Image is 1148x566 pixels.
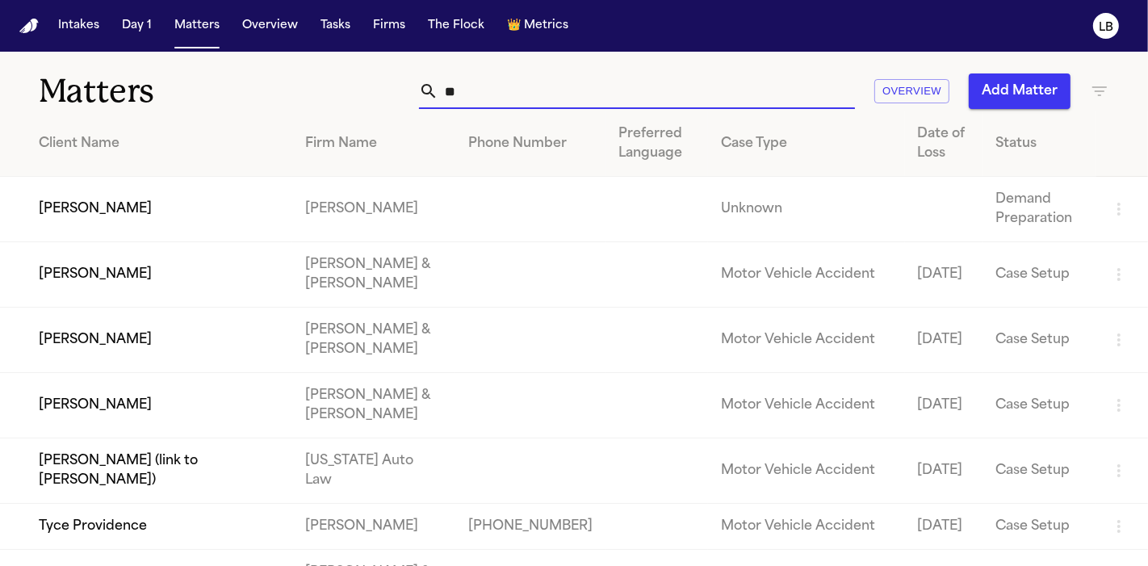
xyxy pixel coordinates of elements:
div: Status [995,134,1083,153]
td: [PERSON_NAME] [292,504,455,550]
td: [DATE] [905,504,983,550]
td: Motor Vehicle Accident [708,308,905,373]
button: Matters [168,11,226,40]
td: [PERSON_NAME] & [PERSON_NAME] [292,308,455,373]
td: Case Setup [983,242,1096,308]
div: Phone Number [468,134,593,153]
button: Firms [367,11,412,40]
div: Date of Loss [918,124,970,163]
td: Case Setup [983,504,1096,550]
td: [DATE] [905,242,983,308]
td: Case Setup [983,308,1096,373]
td: [PHONE_NUMBER] [455,504,605,550]
td: Motor Vehicle Accident [708,242,905,308]
button: Day 1 [115,11,158,40]
button: Tasks [314,11,357,40]
button: Overview [236,11,304,40]
td: [DATE] [905,438,983,504]
div: Case Type [721,134,892,153]
div: Preferred Language [618,124,695,163]
td: Motor Vehicle Accident [708,504,905,550]
td: [DATE] [905,308,983,373]
div: Client Name [39,134,279,153]
button: The Flock [421,11,491,40]
td: Demand Preparation [983,177,1096,242]
td: Case Setup [983,373,1096,438]
td: [PERSON_NAME] & [PERSON_NAME] [292,373,455,438]
button: Intakes [52,11,106,40]
td: Motor Vehicle Accident [708,438,905,504]
h1: Matters [39,71,333,111]
td: Motor Vehicle Accident [708,373,905,438]
td: [DATE] [905,373,983,438]
div: Firm Name [305,134,442,153]
td: Unknown [708,177,905,242]
td: [US_STATE] Auto Law [292,438,455,504]
button: Overview [874,79,949,104]
td: [PERSON_NAME] [292,177,455,242]
td: Case Setup [983,438,1096,504]
img: Finch Logo [19,19,39,34]
a: Home [19,19,39,34]
button: crownMetrics [501,11,575,40]
button: Add Matter [969,73,1070,109]
td: [PERSON_NAME] & [PERSON_NAME] [292,242,455,308]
